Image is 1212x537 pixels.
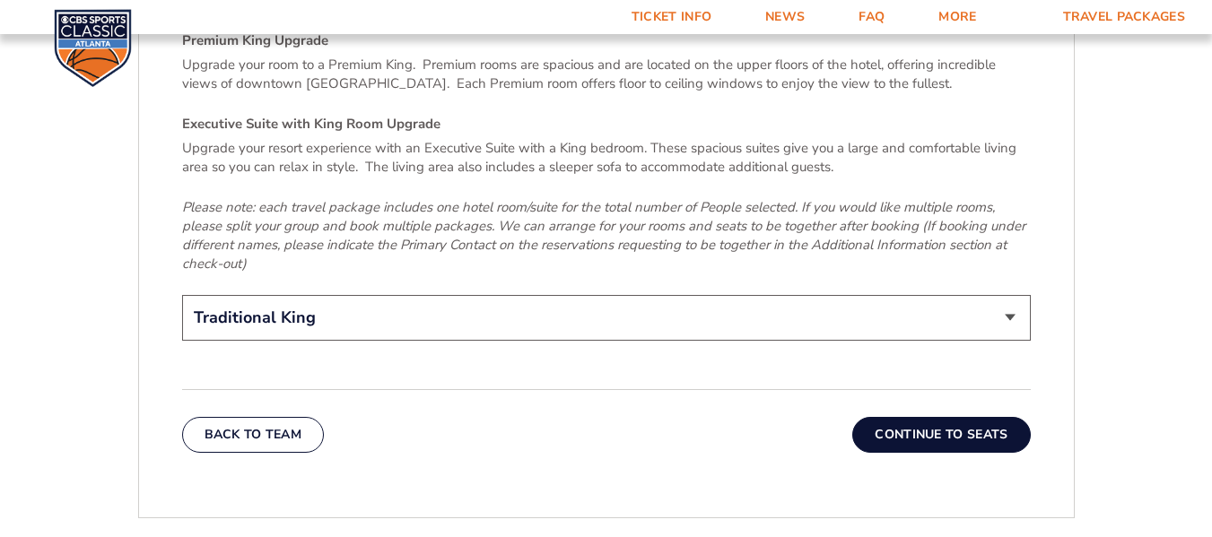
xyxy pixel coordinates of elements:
p: Upgrade your room to a Premium King. Premium rooms are spacious and are located on the upper floo... [182,56,1031,93]
button: Continue To Seats [852,417,1030,453]
button: Back To Team [182,417,325,453]
p: Upgrade your resort experience with an Executive Suite with a King bedroom. These spacious suites... [182,139,1031,177]
h4: Premium King Upgrade [182,31,1031,50]
img: CBS Sports Classic [54,9,132,87]
h4: Executive Suite with King Room Upgrade [182,115,1031,134]
em: Please note: each travel package includes one hotel room/suite for the total number of People sel... [182,198,1025,273]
